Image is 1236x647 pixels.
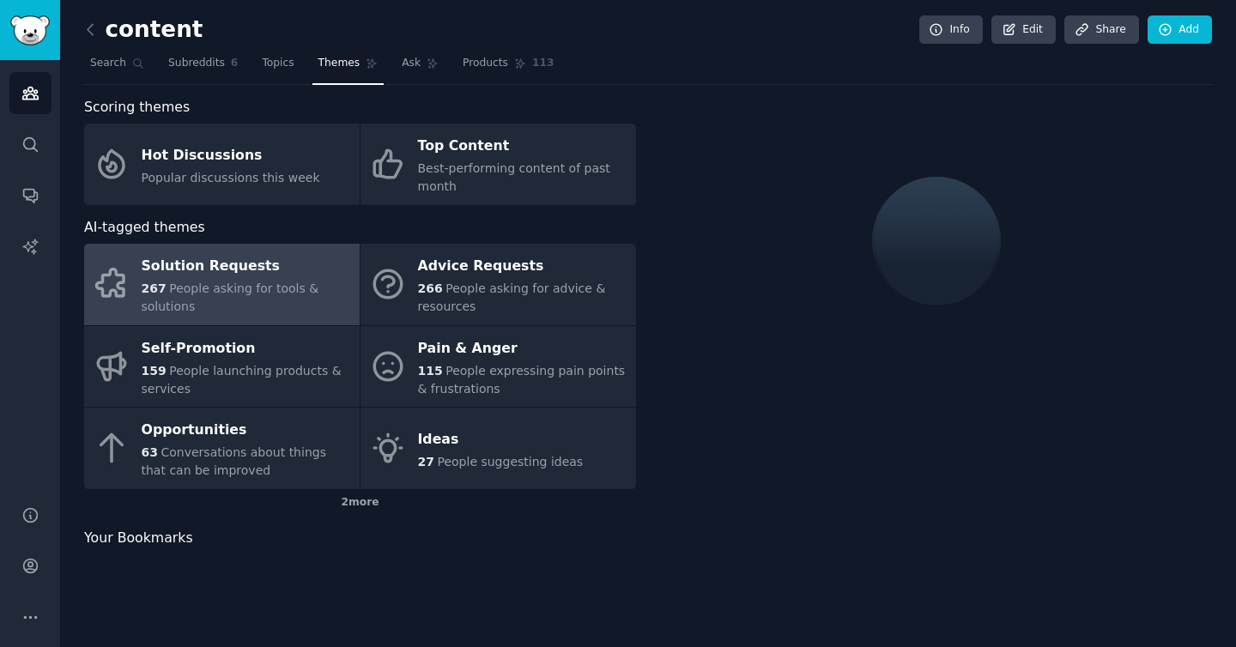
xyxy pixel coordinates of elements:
span: Conversations about things that can be improved [142,445,326,477]
a: Pain & Anger115People expressing pain points & frustrations [360,326,636,408]
span: 115 [418,364,443,378]
span: 27 [418,455,434,469]
a: Topics [256,50,300,85]
span: 113 [532,56,554,71]
div: Opportunities [142,417,351,444]
h2: content [84,16,203,44]
span: People expressing pain points & frustrations [418,364,626,396]
span: Search [90,56,126,71]
span: Ask [402,56,421,71]
span: 159 [142,364,167,378]
span: Subreddits [168,56,225,71]
a: Opportunities63Conversations about things that can be improved [84,408,360,489]
span: People suggesting ideas [437,455,583,469]
span: Popular discussions this week [142,171,320,184]
a: Search [84,50,150,85]
a: Share [1064,15,1138,45]
span: Your Bookmarks [84,528,193,549]
a: Add [1148,15,1212,45]
span: 267 [142,281,167,295]
div: Ideas [418,426,584,453]
div: Hot Discussions [142,142,320,169]
span: 266 [418,281,443,295]
img: GummySearch logo [10,15,50,45]
span: AI-tagged themes [84,217,205,239]
a: Ask [396,50,445,85]
span: People launching products & services [142,364,342,396]
div: Top Content [418,133,627,160]
a: Top ContentBest-performing content of past month [360,124,636,205]
div: Solution Requests [142,253,351,281]
a: Solution Requests267People asking for tools & solutions [84,244,360,325]
span: Scoring themes [84,97,190,118]
div: 2 more [84,489,636,517]
a: Subreddits6 [162,50,244,85]
span: Topics [262,56,294,71]
div: Pain & Anger [418,335,627,362]
span: People asking for advice & resources [418,281,606,313]
a: Hot DiscussionsPopular discussions this week [84,124,360,205]
span: Products [463,56,508,71]
div: Advice Requests [418,253,627,281]
a: Self-Promotion159People launching products & services [84,326,360,408]
div: Self-Promotion [142,335,351,362]
a: Info [919,15,983,45]
a: Ideas27People suggesting ideas [360,408,636,489]
span: People asking for tools & solutions [142,281,319,313]
span: 6 [231,56,239,71]
span: Best-performing content of past month [418,161,610,193]
span: 63 [142,445,158,459]
a: Edit [991,15,1056,45]
a: Themes [312,50,385,85]
span: Themes [318,56,360,71]
a: Advice Requests266People asking for advice & resources [360,244,636,325]
a: Products113 [457,50,560,85]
